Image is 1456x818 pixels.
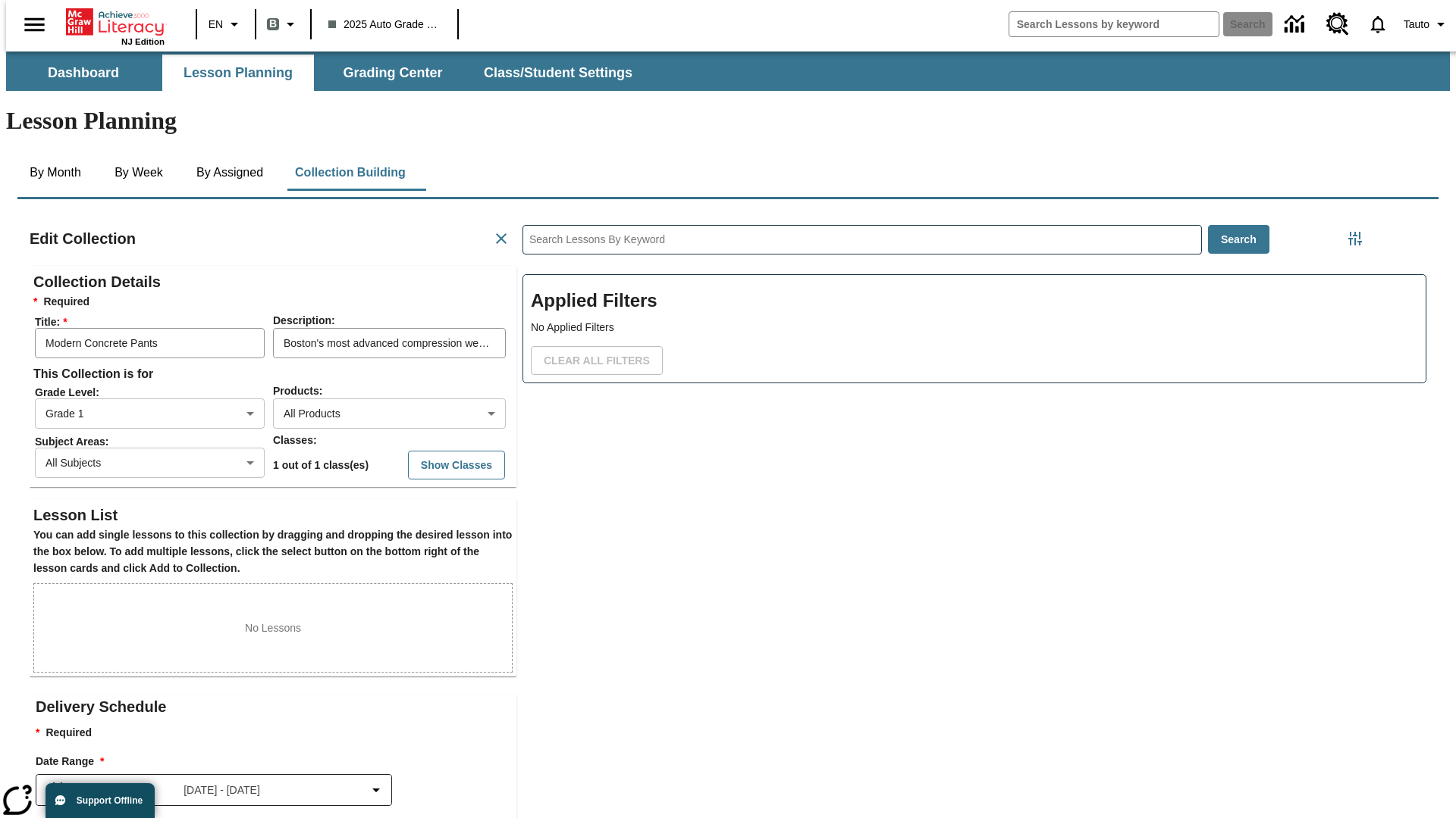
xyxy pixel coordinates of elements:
[36,754,516,770] h3: Date Range
[66,7,165,37] a: Home
[12,2,57,47] button: Open side menu
[184,782,260,798] span: [DATE] - [DATE]
[66,5,165,46] div: Home
[101,155,177,191] button: By Week
[30,226,136,251] h2: Edit Collection
[273,328,506,358] input: Description
[269,14,277,33] span: B
[202,11,250,38] button: Language: EN, Select a language
[1009,12,1219,36] input: search field
[17,155,93,191] button: By Month
[6,52,1450,91] div: SubNavbar
[472,55,645,91] button: Class/Student Settings
[283,155,418,191] button: Collection Building
[45,783,155,818] button: Support Offline
[36,725,516,742] p: Required
[77,795,143,806] span: Support Offline
[1358,5,1398,44] a: Notifications
[273,398,506,429] div: All Products
[1317,4,1358,45] a: Resource Center, Will open in new tab
[42,781,385,799] button: Select the date range menu item
[273,385,322,397] span: Products :
[531,283,1418,320] h2: Applied Filters
[33,527,513,577] h6: You can add single lessons to this collection by dragging and dropping the desired lesson into th...
[35,448,265,478] div: All Subjects
[273,314,335,326] span: Description :
[36,695,516,719] h2: Delivery Schedule
[273,434,317,446] span: Classes :
[1276,4,1317,45] a: Data Center
[486,223,516,254] button: Cancel
[35,398,265,429] div: Grade 1
[33,294,513,311] h6: Required
[8,55,159,91] button: Dashboard
[121,37,165,46] span: NJ Edition
[328,17,441,33] span: 2025 Auto Grade 1 B
[6,55,646,91] div: SubNavbar
[273,457,369,473] p: 1 out of 1 class(es)
[184,155,275,191] button: By Assigned
[367,781,385,799] svg: Collapse Date Range Filter
[33,364,513,385] h6: This Collection is for
[261,11,306,38] button: Boost Class color is gray green. Change class color
[1404,17,1429,33] span: Tauto
[1340,223,1370,254] button: Filters Side menu
[33,270,513,294] h2: Collection Details
[245,620,301,636] p: No Lessons
[408,451,505,480] button: Show Classes
[209,17,223,33] span: EN
[35,316,271,328] span: Title :
[522,274,1426,383] div: Applied Filters
[6,107,1450,135] h1: Lesson Planning
[33,503,513,527] h2: Lesson List
[531,320,1418,336] p: No Applied Filters
[162,55,314,91] button: Lesson Planning
[1208,225,1269,254] button: Search
[317,55,469,91] button: Grading Center
[35,328,265,358] input: Title
[523,226,1201,254] input: Search Lessons By Keyword
[1398,11,1456,38] button: Profile/Settings
[35,436,271,448] span: Subject Areas :
[35,386,271,398] span: Grade Level :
